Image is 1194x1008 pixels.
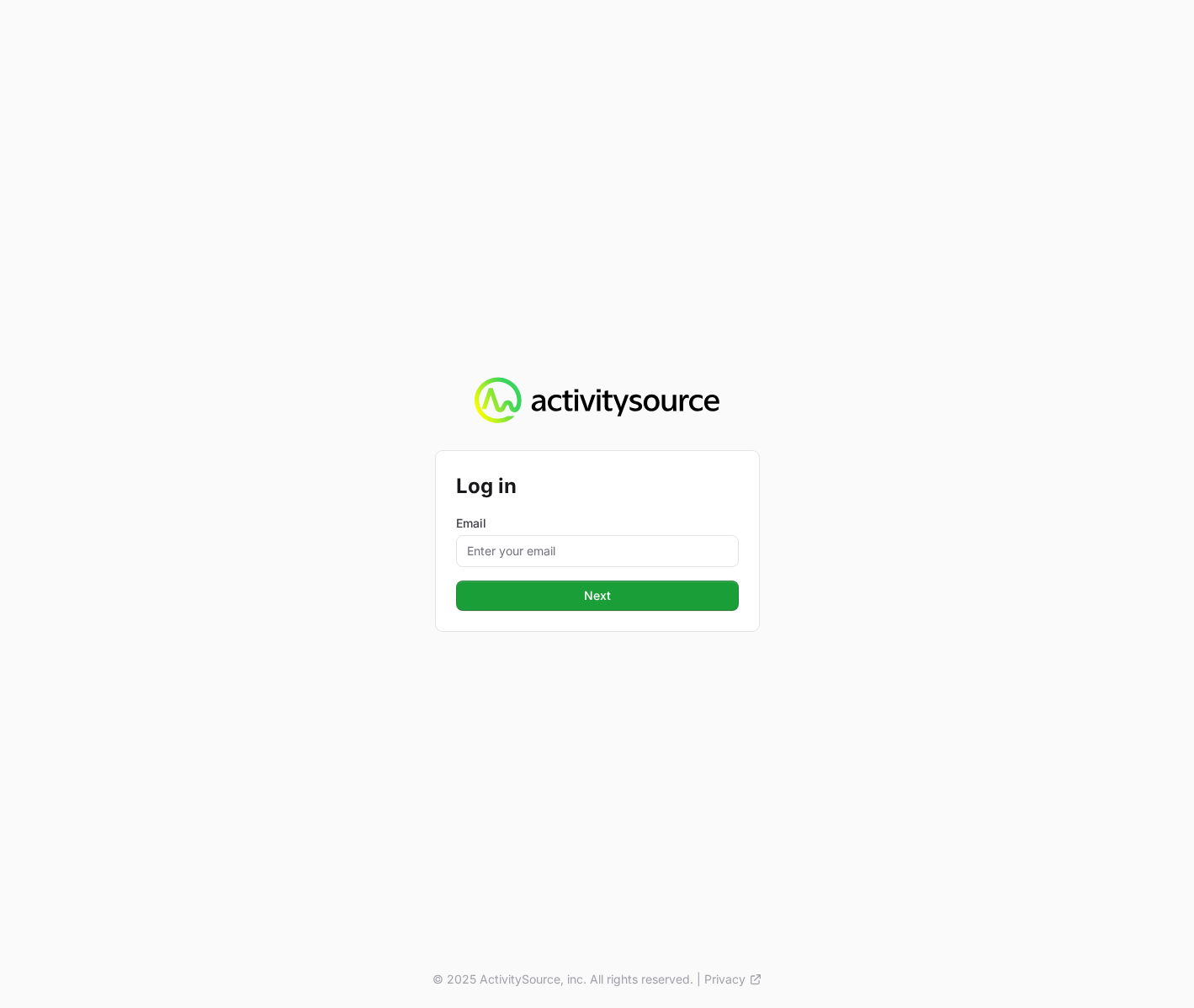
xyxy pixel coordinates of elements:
[432,971,693,988] p: © 2025 ActivitySource, inc. All rights reserved.
[456,515,739,532] label: Email
[697,971,701,988] span: |
[584,586,611,606] span: Next
[704,971,762,988] a: Privacy
[456,535,739,567] input: Enter your email
[475,377,719,424] img: Activity Source
[456,471,739,501] h2: Log in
